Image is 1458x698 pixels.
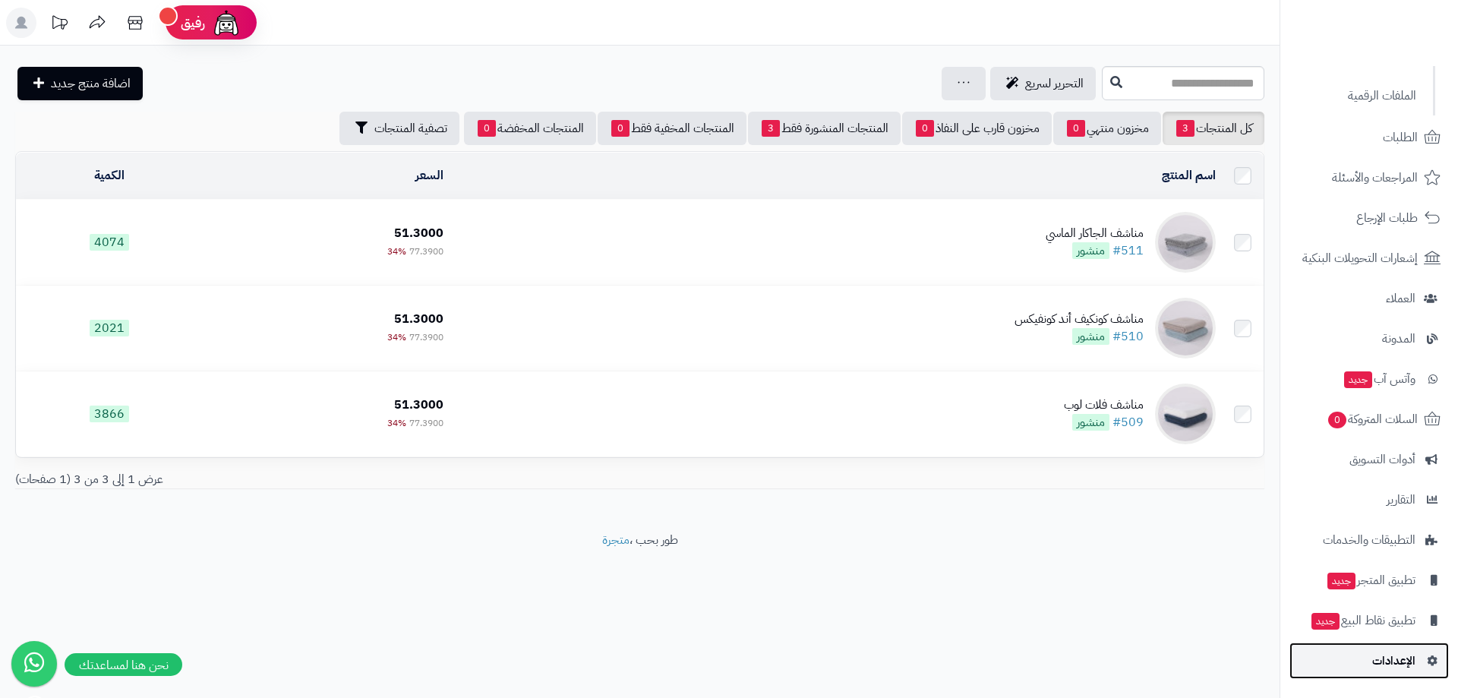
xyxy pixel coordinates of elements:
span: 34% [387,245,406,258]
span: 77.3900 [409,330,443,344]
span: جديد [1311,613,1340,630]
span: اضافة منتج جديد [51,74,131,93]
span: تصفية المنتجات [374,119,447,137]
a: #511 [1112,242,1144,260]
span: تطبيق نقاط البيع [1310,610,1415,631]
span: 3866 [90,406,129,422]
a: السلات المتروكة0 [1289,401,1449,437]
img: مناشف كونكيف أند كونفيكس [1155,298,1216,358]
span: 0 [611,120,630,137]
span: 77.3900 [409,245,443,258]
a: اضافة منتج جديد [17,67,143,100]
a: الطلبات [1289,119,1449,156]
span: جديد [1327,573,1355,589]
a: المنتجات المخفية فقط0 [598,112,746,145]
span: الطلبات [1383,127,1418,148]
a: مخزون قارب على النفاذ0 [902,112,1052,145]
span: 0 [1328,412,1346,428]
a: المنتجات المنشورة فقط3 [748,112,901,145]
span: رفيق [181,14,205,32]
a: التقارير [1289,482,1449,518]
a: الإعدادات [1289,643,1449,679]
span: منشور [1072,242,1109,259]
span: التحرير لسريع [1025,74,1084,93]
a: أدوات التسويق [1289,441,1449,478]
span: 0 [1067,120,1085,137]
div: مناشف الجاكار الماسي [1046,225,1144,242]
a: العملاء [1289,280,1449,317]
a: مخزون منتهي0 [1053,112,1161,145]
a: المراجعات والأسئلة [1289,159,1449,196]
span: 51.3000 [394,310,443,328]
a: إشعارات التحويلات البنكية [1289,240,1449,276]
a: المنتجات المخفضة0 [464,112,596,145]
img: مناشف فلات لوب [1155,384,1216,444]
span: 51.3000 [394,224,443,242]
a: تطبيق المتجرجديد [1289,562,1449,599]
span: العملاء [1386,288,1415,309]
span: 51.3000 [394,396,443,414]
a: #510 [1112,327,1144,346]
a: الكمية [94,166,125,185]
img: مناشف الجاكار الماسي [1155,212,1216,273]
span: 34% [387,416,406,430]
span: منشور [1072,328,1109,345]
a: متجرة [602,531,630,549]
a: التطبيقات والخدمات [1289,522,1449,558]
span: 0 [916,120,934,137]
span: التقارير [1387,489,1415,510]
span: التطبيقات والخدمات [1323,529,1415,551]
span: منشور [1072,414,1109,431]
a: تحديثات المنصة [40,8,78,42]
a: الملفات الرقمية [1289,80,1424,112]
a: اسم المنتج [1162,166,1216,185]
span: المراجعات والأسئلة [1332,167,1418,188]
span: المدونة [1382,328,1415,349]
span: 77.3900 [409,416,443,430]
a: كل المنتجات3 [1163,112,1264,145]
span: 34% [387,330,406,344]
span: الإعدادات [1372,650,1415,671]
span: 3 [1176,120,1194,137]
img: ai-face.png [211,8,241,38]
span: 0 [478,120,496,137]
span: إشعارات التحويلات البنكية [1302,248,1418,269]
a: التحرير لسريع [990,67,1096,100]
div: مناشف فلات لوب [1064,396,1144,414]
span: 3 [762,120,780,137]
span: السلات المتروكة [1327,409,1418,430]
a: وآتس آبجديد [1289,361,1449,397]
span: جديد [1344,371,1372,388]
span: وآتس آب [1343,368,1415,390]
div: مناشف كونكيف أند كونفيكس [1015,311,1144,328]
span: طلبات الإرجاع [1356,207,1418,229]
a: طلبات الإرجاع [1289,200,1449,236]
span: تطبيق المتجر [1326,570,1415,591]
button: تصفية المنتجات [339,112,459,145]
a: السعر [415,166,443,185]
a: تطبيق نقاط البيعجديد [1289,602,1449,639]
div: عرض 1 إلى 3 من 3 (1 صفحات) [4,471,640,488]
span: 2021 [90,320,129,336]
span: أدوات التسويق [1349,449,1415,470]
a: #509 [1112,413,1144,431]
a: المدونة [1289,321,1449,357]
span: 4074 [90,234,129,251]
